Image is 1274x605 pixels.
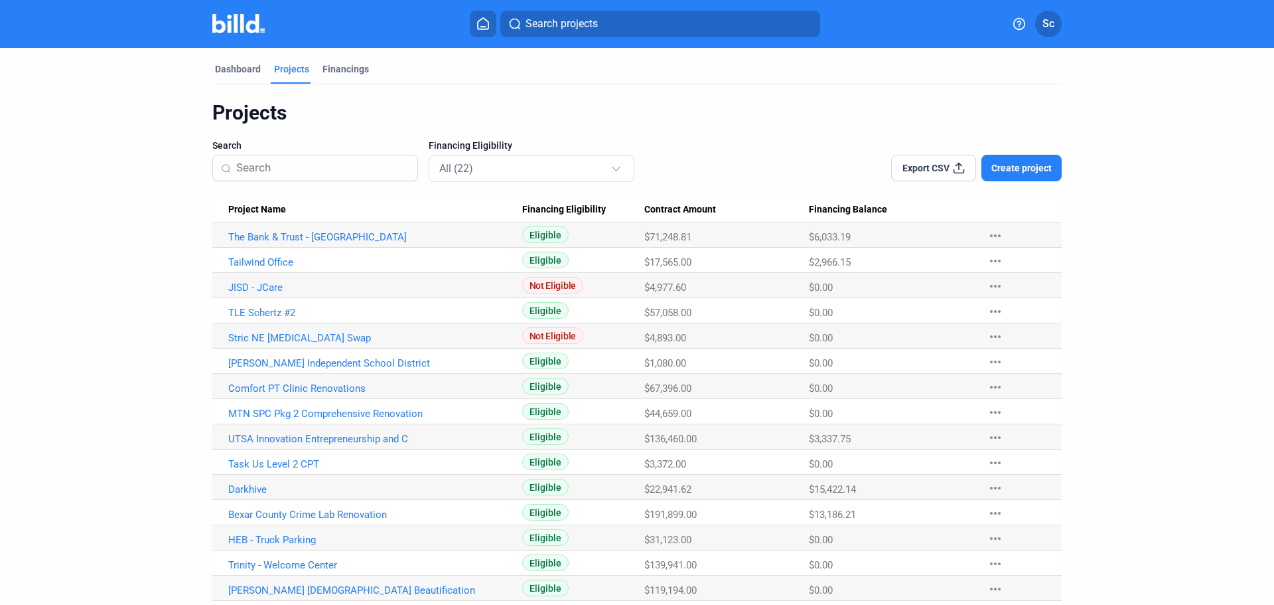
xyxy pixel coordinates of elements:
[987,505,1003,521] mat-icon: more_horiz
[212,139,242,152] span: Search
[228,534,522,546] a: HEB - Truck Parking
[522,378,569,394] span: Eligible
[987,379,1003,395] mat-icon: more_horiz
[644,332,686,344] span: $4,893.00
[228,383,522,394] a: Comfort PT Clinic Renovations
[987,404,1003,420] mat-icon: more_horiz
[644,483,691,495] span: $22,941.62
[809,458,833,470] span: $0.00
[644,408,691,420] span: $44,659.00
[228,357,522,369] a: [PERSON_NAME] Independent School District
[644,204,809,216] div: Contract Amount
[228,204,286,216] span: Project Name
[987,228,1003,244] mat-icon: more_horiz
[322,62,369,76] div: Financings
[809,534,833,546] span: $0.00
[987,430,1003,446] mat-icon: more_horiz
[1035,11,1062,37] button: Sc
[228,458,522,470] a: Task Us Level 2 CPT
[809,357,833,369] span: $0.00
[809,509,856,521] span: $13,186.21
[522,252,569,268] span: Eligible
[228,408,522,420] a: MTN SPC Pkg 2 Comprehensive Renovation
[522,327,583,344] span: Not Eligible
[644,231,691,243] span: $71,248.81
[644,307,691,319] span: $57,058.00
[522,226,569,243] span: Eligible
[644,509,697,521] span: $191,899.00
[644,204,716,216] span: Contract Amount
[987,278,1003,294] mat-icon: more_horiz
[809,559,833,571] span: $0.00
[522,403,569,420] span: Eligible
[228,282,522,294] a: JISD - JCare
[809,204,887,216] span: Financing Balance
[228,509,522,521] a: Bexar County Crime Lab Renovation
[991,161,1052,175] span: Create project
[644,584,697,596] span: $119,194.00
[228,332,522,344] a: Stric NE [MEDICAL_DATA] Swap
[522,353,569,369] span: Eligible
[891,155,976,181] button: Export CSV
[522,504,569,521] span: Eligible
[987,531,1003,547] mat-icon: more_horiz
[228,231,522,243] a: The Bank & Trust - [GEOGRAPHIC_DATA]
[987,480,1003,496] mat-icon: more_horiz
[526,16,598,32] span: Search projects
[212,14,265,33] img: Billd Company Logo
[500,11,820,37] button: Search projects
[228,204,522,216] div: Project Name
[809,231,851,243] span: $6,033.19
[522,277,583,294] span: Not Eligible
[215,62,261,76] div: Dashboard
[987,253,1003,269] mat-icon: more_horiz
[228,483,522,495] a: Darkhive
[212,100,1062,126] div: Projects
[522,428,569,445] span: Eligible
[981,155,1062,181] button: Create project
[1042,16,1054,32] span: Sc
[644,357,686,369] span: $1,080.00
[228,559,522,571] a: Trinity - Welcome Center
[522,204,606,216] span: Financing Eligibility
[644,534,691,546] span: $31,123.00
[522,454,569,470] span: Eligible
[522,580,569,596] span: Eligible
[987,455,1003,471] mat-icon: more_horiz
[228,256,522,268] a: Tailwind Office
[987,329,1003,345] mat-icon: more_horiz
[809,332,833,344] span: $0.00
[522,555,569,571] span: Eligible
[644,383,691,394] span: $67,396.00
[809,282,833,294] span: $0.00
[522,479,569,495] span: Eligible
[522,204,644,216] div: Financing Eligibility
[228,307,522,319] a: TLE Schertz #2
[228,584,522,596] a: [PERSON_NAME] [DEMOGRAPHIC_DATA] Beautification
[809,584,833,596] span: $0.00
[522,529,569,546] span: Eligible
[809,483,856,495] span: $15,422.14
[809,408,833,420] span: $0.00
[987,354,1003,370] mat-icon: more_horiz
[429,139,512,152] span: Financing Eligibility
[987,556,1003,572] mat-icon: more_horiz
[809,383,833,394] span: $0.00
[809,204,974,216] div: Financing Balance
[644,433,697,445] span: $136,460.00
[274,62,309,76] div: Projects
[439,162,473,175] mat-select-trigger: All (22)
[809,307,833,319] span: $0.00
[644,559,697,571] span: $139,941.00
[987,581,1003,597] mat-icon: more_horiz
[809,433,851,445] span: $3,337.75
[902,161,950,175] span: Export CSV
[644,458,686,470] span: $3,372.00
[236,154,409,182] input: Search
[644,282,686,294] span: $4,977.60
[228,433,522,445] a: UTSA Innovation Entrepreneurship and C
[644,256,691,268] span: $17,565.00
[809,256,851,268] span: $2,966.15
[987,303,1003,319] mat-icon: more_horiz
[522,302,569,319] span: Eligible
